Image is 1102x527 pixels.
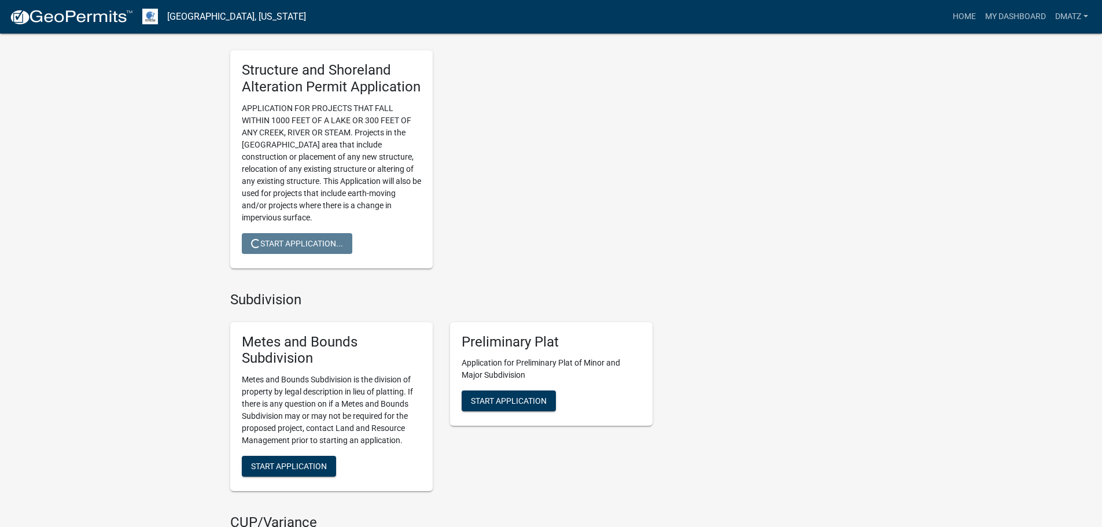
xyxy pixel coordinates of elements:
h5: Metes and Bounds Subdivision [242,334,421,367]
p: Metes and Bounds Subdivision is the division of property by legal description in lieu of platting... [242,374,421,447]
a: DMatz [1051,6,1093,28]
img: Otter Tail County, Minnesota [142,9,158,24]
button: Start Application [242,456,336,477]
button: Start Application... [242,233,352,254]
span: Start Application... [251,238,343,248]
h5: Preliminary Plat [462,334,641,351]
a: Home [948,6,981,28]
button: Start Application [462,390,556,411]
a: [GEOGRAPHIC_DATA], [US_STATE] [167,7,306,27]
h4: Subdivision [230,292,653,308]
p: APPLICATION FOR PROJECTS THAT FALL WITHIN 1000 FEET OF A LAKE OR 300 FEET OF ANY CREEK, RIVER OR ... [242,102,421,224]
h5: Structure and Shoreland Alteration Permit Application [242,62,421,95]
span: Start Application [471,396,547,406]
p: Application for Preliminary Plat of Minor and Major Subdivision [462,357,641,381]
a: My Dashboard [981,6,1051,28]
span: Start Application [251,462,327,471]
